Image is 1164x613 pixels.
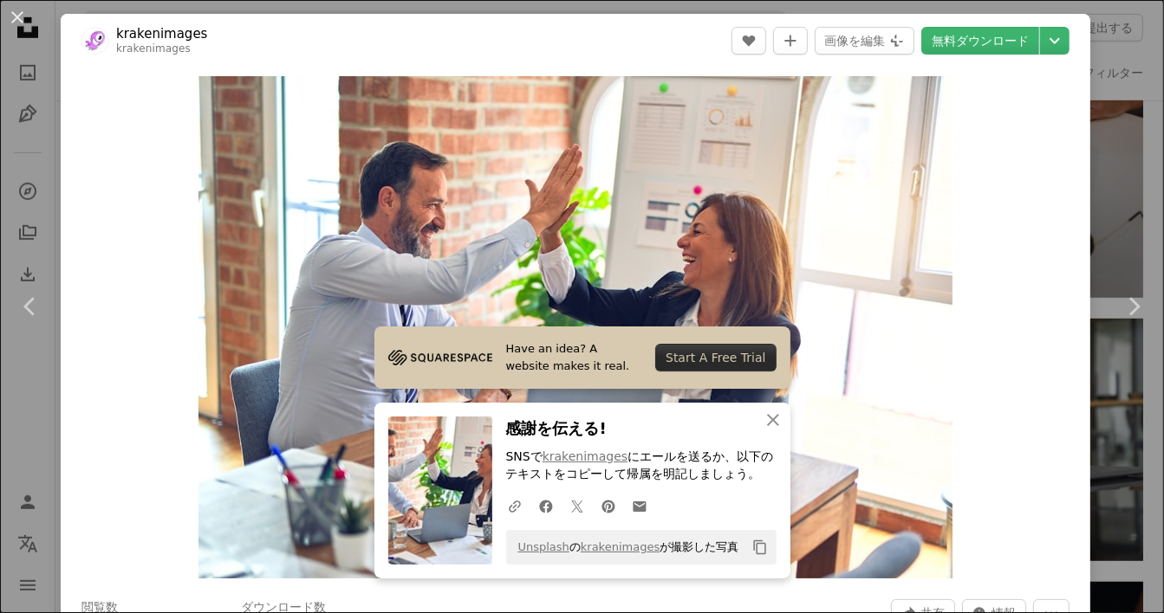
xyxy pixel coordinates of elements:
[562,488,593,523] a: Twitterでシェアする
[745,532,775,562] button: クリップボードにコピーする
[655,344,776,371] div: Start A Free Trial
[388,345,492,371] img: file-1705255347840-230a6ab5bca9image
[1103,223,1164,390] a: 次へ
[506,340,642,375] span: Have an idea? A website makes it real.
[81,27,109,55] img: krakenimagesのプロフィールを見る
[198,76,953,578] button: この画像でズームインする
[921,27,1039,55] a: 無料ダウンロード
[506,448,777,483] p: SNSで にエールを送るか、以下のテキストをコピーして帰属を明記しましょう。
[593,488,624,523] a: Pinterestでシェアする
[624,488,655,523] a: Eメールでシェアする
[506,416,777,442] h3: 感謝を伝える!
[374,326,790,389] a: Have an idea? A website makes it real.Start A Free Trial
[543,449,628,463] a: krakenimages
[815,27,914,55] button: 画像を編集
[198,76,953,578] img: 黒い長袖シャツを着た女性の隣に座っている白いドレスシャツの男性
[116,25,207,42] a: krakenimages
[773,27,808,55] button: コレクションに追加する
[116,42,191,55] a: krakenimages
[518,540,569,553] a: Unsplash
[732,27,766,55] button: いいね！
[1040,27,1070,55] button: ダウンロードサイズを選択してください
[581,540,660,553] a: krakenimages
[510,533,739,561] span: の が撮影した写真
[530,488,562,523] a: Facebookでシェアする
